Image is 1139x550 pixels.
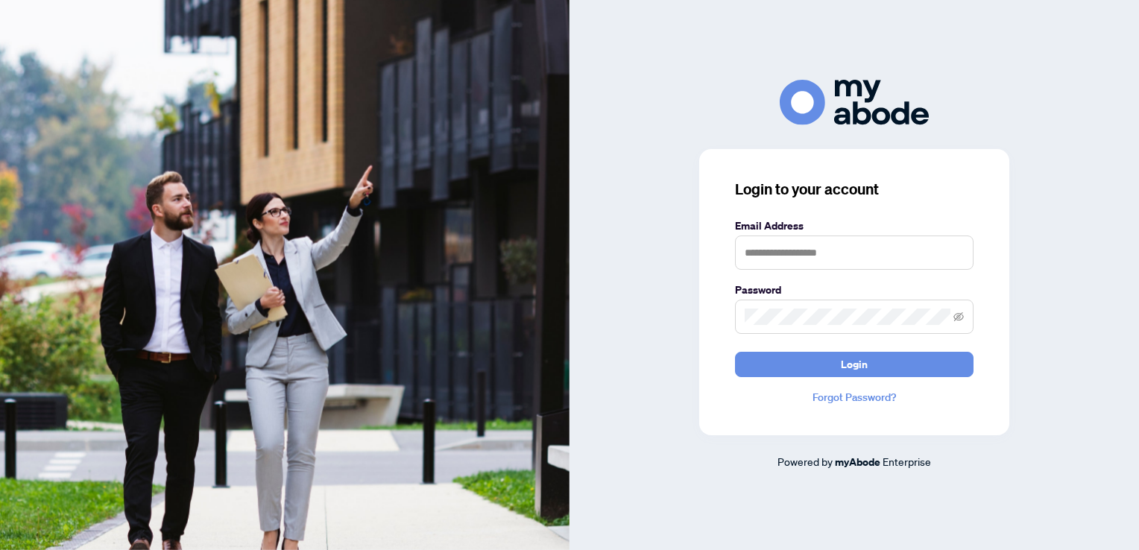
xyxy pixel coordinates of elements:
span: Enterprise [883,455,931,468]
label: Email Address [735,218,974,234]
a: myAbode [835,454,880,470]
span: Login [841,353,868,376]
label: Password [735,282,974,298]
h3: Login to your account [735,179,974,200]
a: Forgot Password? [735,389,974,405]
span: eye-invisible [953,312,964,322]
button: Login [735,352,974,377]
img: ma-logo [780,80,929,125]
span: Powered by [777,455,833,468]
